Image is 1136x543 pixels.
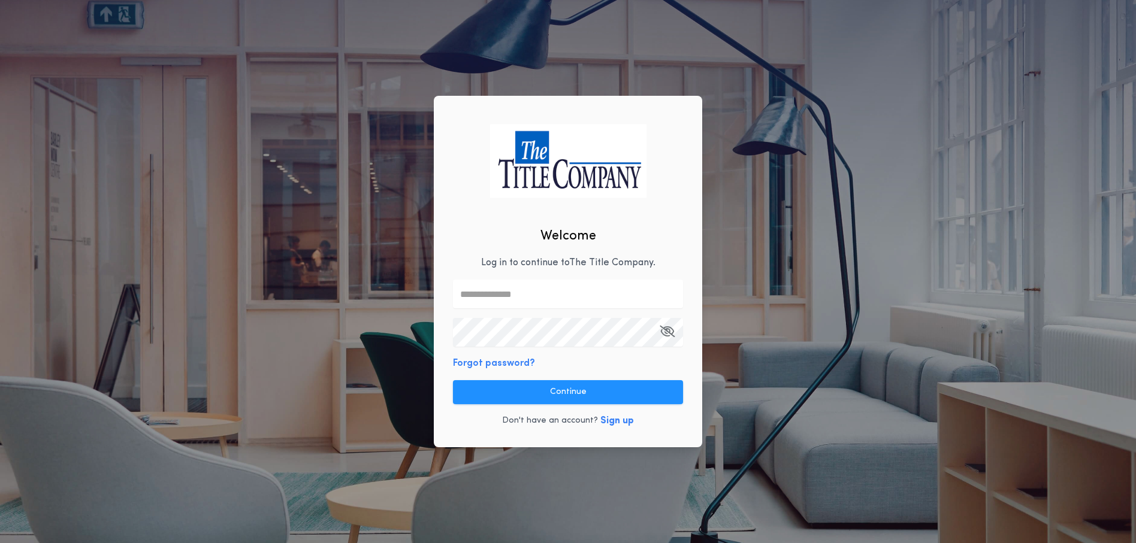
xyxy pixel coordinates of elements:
[540,226,596,246] h2: Welcome
[660,318,675,347] button: Open Keeper Popup
[502,415,598,427] p: Don't have an account?
[453,318,683,347] input: Open Keeper Popup
[600,414,634,428] button: Sign up
[481,256,655,270] p: Log in to continue to The Title Company .
[453,356,535,371] button: Forgot password?
[453,380,683,404] button: Continue
[490,124,646,198] img: logo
